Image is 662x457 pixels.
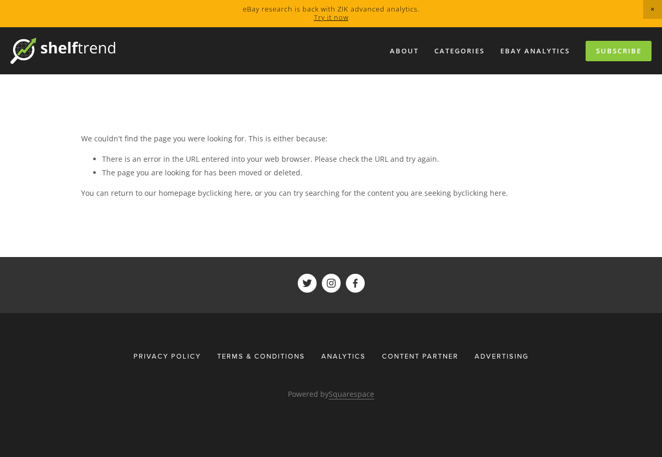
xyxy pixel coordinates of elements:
[462,188,506,198] a: clicking here
[102,152,581,165] li: There is an error in the URL entered into your web browser. Please check the URL and try again.
[468,347,529,365] a: Advertising
[102,166,581,179] li: The page you are looking for has been moved or deleted.
[81,132,581,145] p: We couldn't find the page you were looking for. This is either because:
[383,42,425,60] a: About
[81,186,581,199] p: You can return to our homepage by , or you can try searching for the content you are seeking by .
[10,38,115,64] img: ShelfTrend
[493,42,577,60] a: eBay Analytics
[322,274,341,293] a: ShelfTrend
[329,389,374,399] a: Squarespace
[206,188,251,198] a: clicking here
[428,42,491,60] div: Categories
[475,351,529,361] span: Advertising
[217,351,305,361] span: Terms & Conditions
[133,351,201,361] span: Privacy Policy
[298,274,317,293] a: ShelfTrend
[210,347,312,365] a: Terms & Conditions
[586,41,652,61] a: Subscribe
[314,13,349,22] a: Try it now
[346,274,365,293] a: ShelfTrend
[382,351,458,361] span: Content Partner
[133,347,208,365] a: Privacy Policy
[81,387,581,400] p: Powered by
[315,347,373,365] div: Analytics
[375,347,465,365] a: Content Partner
